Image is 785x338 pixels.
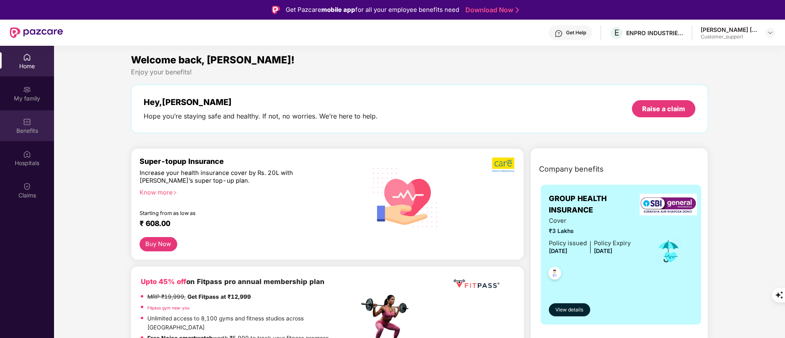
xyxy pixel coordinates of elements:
div: Get Help [566,29,586,36]
div: [PERSON_NAME] [PERSON_NAME] [701,26,758,34]
img: svg+xml;base64,PHN2ZyBpZD0iRHJvcGRvd24tMzJ4MzIiIHhtbG5zPSJodHRwOi8vd3d3LnczLm9yZy8yMDAwL3N2ZyIgd2... [767,29,774,36]
div: Customer_support [701,34,758,40]
img: Logo [272,6,280,14]
div: Get Pazcare for all your employee benefits need [286,5,459,15]
a: Download Now [465,6,517,14]
strong: mobile app [321,6,355,13]
span: E [614,28,619,38]
img: Stroke [516,6,519,14]
div: ENPRO INDUSTRIES PVT LTD [626,29,683,37]
img: New Pazcare Logo [10,27,63,38]
img: svg+xml;base64,PHN2ZyBpZD0iSGVscC0zMngzMiIgeG1sbnM9Imh0dHA6Ly93d3cudzMub3JnLzIwMDAvc3ZnIiB3aWR0aD... [555,29,563,38]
